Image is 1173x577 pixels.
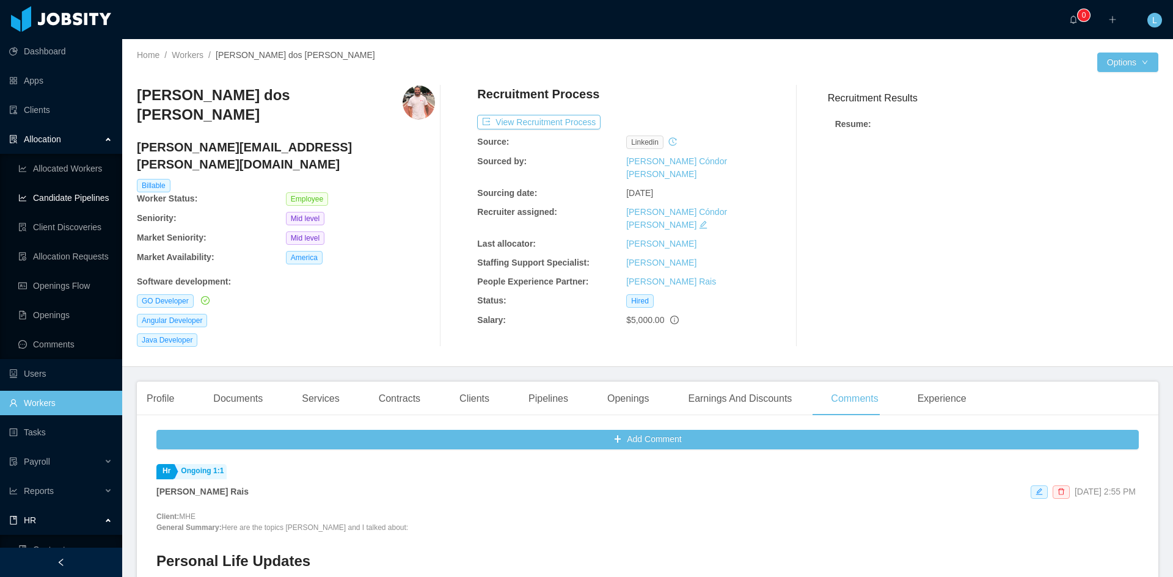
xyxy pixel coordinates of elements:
strong: [PERSON_NAME] Rais [156,487,249,496]
strong: General Summary: [156,523,222,532]
b: Recruiter assigned: [477,207,557,217]
i: icon: bell [1069,15,1078,24]
span: Payroll [24,457,50,466]
a: Ongoing 1:1 [175,464,227,479]
b: Market Seniority: [137,233,206,242]
a: icon: check-circle [199,296,210,305]
span: Angular Developer [137,314,207,327]
h3: Personal Life Updates [156,551,1139,571]
p: MHE Here are the topics [PERSON_NAME] and I talked about: [156,511,1139,533]
b: Salary: [477,315,506,325]
a: icon: line-chartAllocated Workers [18,156,112,181]
b: Staffing Support Specialist: [477,258,590,267]
div: Contracts [369,382,430,416]
i: icon: edit [1036,488,1043,495]
a: [PERSON_NAME] [626,258,696,267]
div: Experience [908,382,976,416]
b: Last allocator: [477,239,536,249]
h4: Recruitment Process [477,85,599,103]
a: icon: file-textOpenings [18,303,112,327]
a: icon: appstoreApps [9,68,112,93]
a: icon: profileTasks [9,420,112,445]
a: icon: messageComments [18,332,112,357]
a: [PERSON_NAME] Rais [626,277,716,286]
a: icon: bookContracts [18,537,112,562]
img: 84db720f-c695-4829-bed4-d6f0ec97705c_67b4f24a44478-400w.png [403,85,435,120]
i: icon: delete [1058,488,1065,495]
b: Worker Status: [137,194,197,203]
a: icon: robotUsers [9,361,112,386]
button: icon: exportView Recruitment Process [477,115,601,129]
b: Status: [477,296,506,305]
b: People Experience Partner: [477,277,588,286]
span: $5,000.00 [626,315,664,325]
strong: Resume : [835,119,871,129]
i: icon: edit [699,220,707,229]
span: America [286,251,323,264]
b: Software development : [137,277,231,286]
a: Hr [156,464,174,479]
i: icon: history [668,137,677,146]
a: icon: file-doneAllocation Requests [18,244,112,269]
a: Workers [172,50,203,60]
div: Earnings And Discounts [678,382,802,416]
span: [DATE] 2:55 PM [1075,487,1136,496]
span: HR [24,515,36,525]
a: icon: pie-chartDashboard [9,39,112,64]
i: icon: plus [1108,15,1117,24]
a: Home [137,50,159,60]
a: icon: exportView Recruitment Process [477,117,601,127]
b: Market Availability: [137,252,214,262]
b: Sourced by: [477,156,527,166]
span: Mid level [286,231,324,245]
i: icon: file-protect [9,457,18,466]
a: icon: file-searchClient Discoveries [18,215,112,239]
i: icon: line-chart [9,487,18,495]
span: / [208,50,211,60]
span: / [164,50,167,60]
h3: Recruitment Results [828,90,1158,106]
a: [PERSON_NAME] Cóndor [PERSON_NAME] [626,207,727,230]
a: icon: idcardOpenings Flow [18,274,112,298]
span: Mid level [286,212,324,225]
div: Comments [821,382,888,416]
span: L [1152,13,1157,27]
sup: 0 [1078,9,1090,21]
a: [PERSON_NAME] Cóndor [PERSON_NAME] [626,156,727,179]
span: Billable [137,179,170,192]
i: icon: check-circle [201,296,210,305]
span: Reports [24,486,54,496]
i: icon: book [9,516,18,524]
b: Seniority: [137,213,177,223]
span: GO Developer [137,294,194,308]
button: icon: plusAdd Comment [156,430,1139,449]
span: [PERSON_NAME] dos [PERSON_NAME] [216,50,375,60]
div: Openings [597,382,659,416]
span: info-circle [670,316,679,324]
strong: Client: [156,512,179,521]
span: linkedin [626,136,663,149]
span: Java Developer [137,333,197,347]
a: icon: line-chartCandidate Pipelines [18,186,112,210]
a: [PERSON_NAME] [626,239,696,249]
span: [DATE] [626,188,653,198]
h3: [PERSON_NAME] dos [PERSON_NAME] [137,85,403,125]
span: Allocation [24,134,61,144]
div: Services [292,382,349,416]
div: Profile [137,382,184,416]
span: Hired [626,294,654,308]
a: icon: auditClients [9,98,112,122]
span: Employee [286,192,328,206]
b: Sourcing date: [477,188,537,198]
div: Pipelines [519,382,578,416]
div: Documents [203,382,272,416]
button: Optionsicon: down [1097,53,1158,72]
i: icon: solution [9,135,18,143]
a: icon: userWorkers [9,391,112,415]
h4: [PERSON_NAME][EMAIL_ADDRESS][PERSON_NAME][DOMAIN_NAME] [137,139,435,173]
b: Source: [477,137,509,147]
div: Clients [450,382,499,416]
